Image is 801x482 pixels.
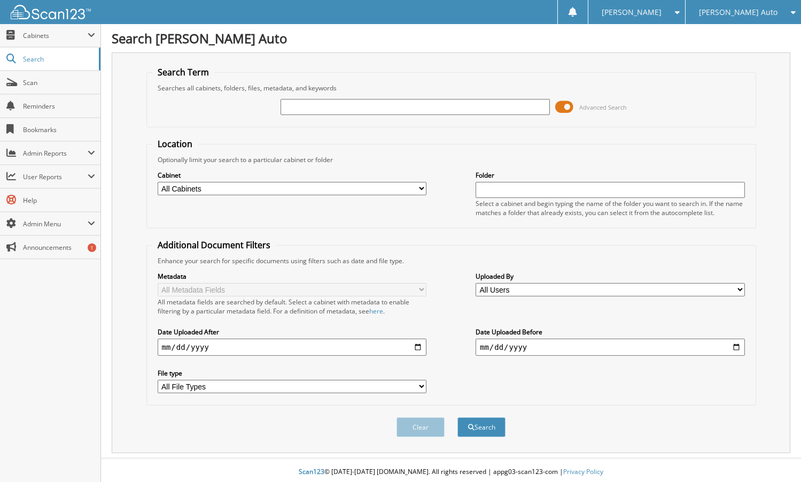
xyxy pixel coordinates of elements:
[158,327,427,336] label: Date Uploaded After
[369,307,383,316] a: here
[23,243,95,252] span: Announcements
[11,5,91,19] img: scan123-logo-white.svg
[152,155,750,164] div: Optionally limit your search to a particular cabinet or folder
[23,31,88,40] span: Cabinets
[23,196,95,205] span: Help
[23,219,88,228] span: Admin Menu
[699,9,777,16] span: [PERSON_NAME] Auto
[23,125,95,134] span: Bookmarks
[476,171,745,180] label: Folder
[158,297,427,316] div: All metadata fields are searched by default. Select a cabinet with metadata to enable filtering b...
[476,272,745,281] label: Uploaded By
[602,9,662,16] span: [PERSON_NAME]
[112,29,790,47] h1: Search [PERSON_NAME] Auto
[563,467,603,476] a: Privacy Policy
[23,149,88,158] span: Admin Reports
[152,256,750,265] div: Enhance your search for specific documents using filters such as date and file type.
[158,272,427,281] label: Metadata
[23,78,95,87] span: Scan
[23,172,88,181] span: User Reports
[152,66,214,78] legend: Search Term
[152,83,750,93] div: Searches all cabinets, folders, files, metadata, and keywords
[457,417,506,437] button: Search
[476,199,745,217] div: Select a cabinet and begin typing the name of the folder you want to search in. If the name match...
[152,239,276,251] legend: Additional Document Filters
[579,103,627,111] span: Advanced Search
[396,417,445,437] button: Clear
[88,243,96,252] div: 1
[158,171,427,180] label: Cabinet
[23,102,95,111] span: Reminders
[476,327,745,336] label: Date Uploaded Before
[152,138,198,150] legend: Location
[23,55,94,64] span: Search
[158,369,427,378] label: File type
[158,339,427,356] input: start
[476,339,745,356] input: end
[299,467,324,476] span: Scan123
